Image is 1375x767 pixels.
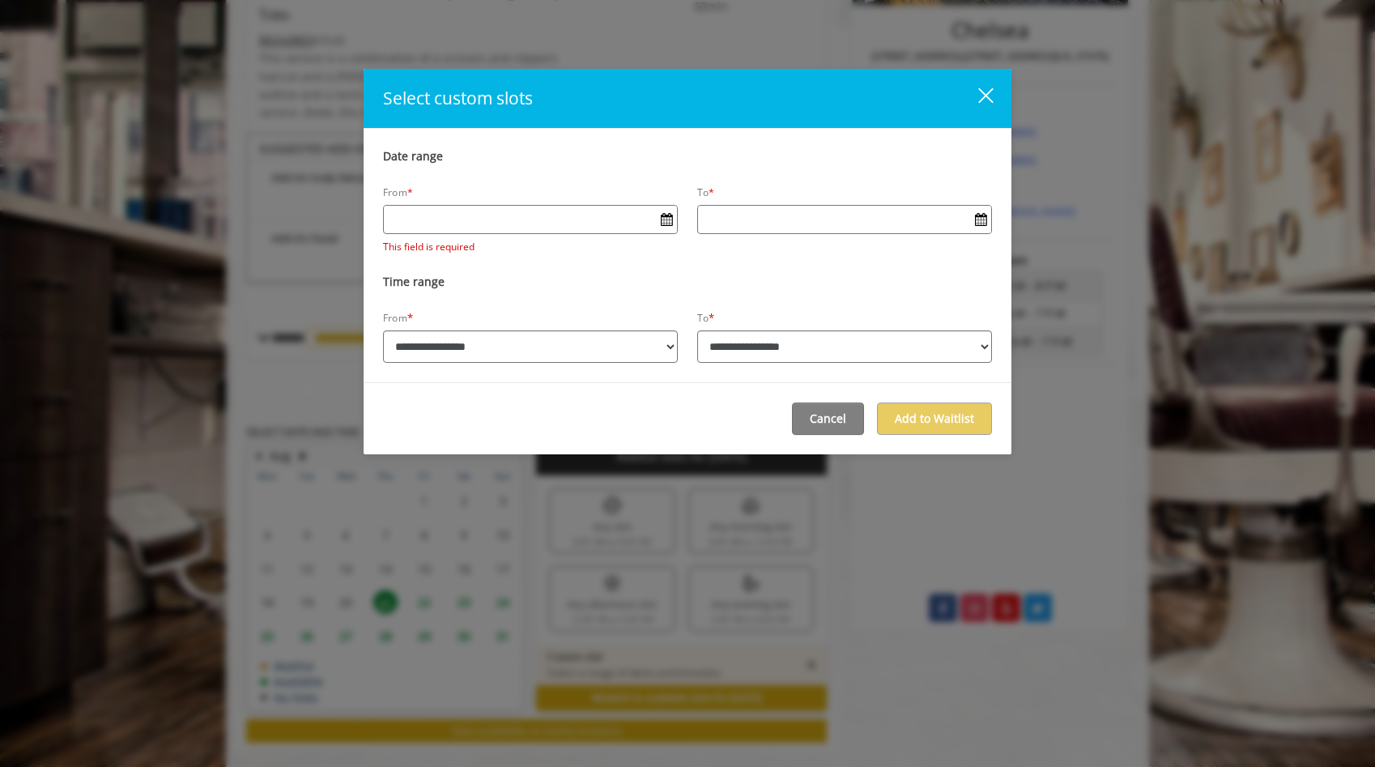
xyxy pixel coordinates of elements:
[383,148,992,164] p: Date range
[383,312,407,325] label: From
[698,206,991,232] input: Date input field
[383,87,533,109] span: Select custom slots
[383,274,992,290] p: Time range
[383,239,678,254] div: This field is required
[383,186,413,199] label: From
[960,87,992,111] button: close dialog
[877,403,992,434] button: Add to Waitlist
[697,186,715,199] label: To
[970,206,991,233] button: Open Calendar
[656,206,677,233] button: Open Calendar
[697,312,709,325] label: To
[384,206,677,232] input: Date input field
[792,403,864,434] button: Cancel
